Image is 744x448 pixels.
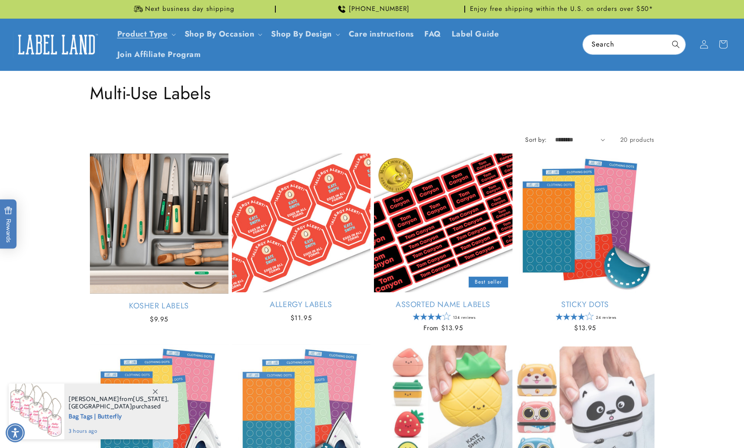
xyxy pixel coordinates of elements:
[90,82,655,104] h1: Multi-Use Labels
[69,402,132,410] span: [GEOGRAPHIC_DATA]
[69,395,169,410] span: from , purchased
[419,24,446,44] a: FAQ
[620,135,655,144] span: 20 products
[516,300,655,310] a: Sticky Dots
[179,24,266,44] summary: Shop By Occasion
[112,44,206,65] a: Join Affiliate Program
[525,135,546,144] label: Sort by:
[69,395,119,403] span: [PERSON_NAME]
[666,35,685,54] button: Search
[349,5,410,13] span: [PHONE_NUMBER]
[133,395,167,403] span: [US_STATE]
[266,24,343,44] summary: Shop By Design
[185,29,255,39] span: Shop By Occasion
[446,24,504,44] a: Label Guide
[13,31,100,58] img: Label Land
[271,28,331,40] a: Shop By Design
[117,50,201,60] span: Join Affiliate Program
[424,29,441,39] span: FAQ
[112,24,179,44] summary: Product Type
[344,24,419,44] a: Care instructions
[4,207,13,243] span: Rewards
[10,28,103,61] a: Label Land
[470,5,653,13] span: Enjoy free shipping within the U.S. on orders over $50*
[90,301,228,311] a: Kosher Labels
[374,300,513,310] a: Assorted Name Labels
[452,29,499,39] span: Label Guide
[145,5,235,13] span: Next business day shipping
[232,300,370,310] a: Allergy Labels
[349,29,414,39] span: Care instructions
[117,28,168,40] a: Product Type
[6,423,25,442] div: Accessibility Menu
